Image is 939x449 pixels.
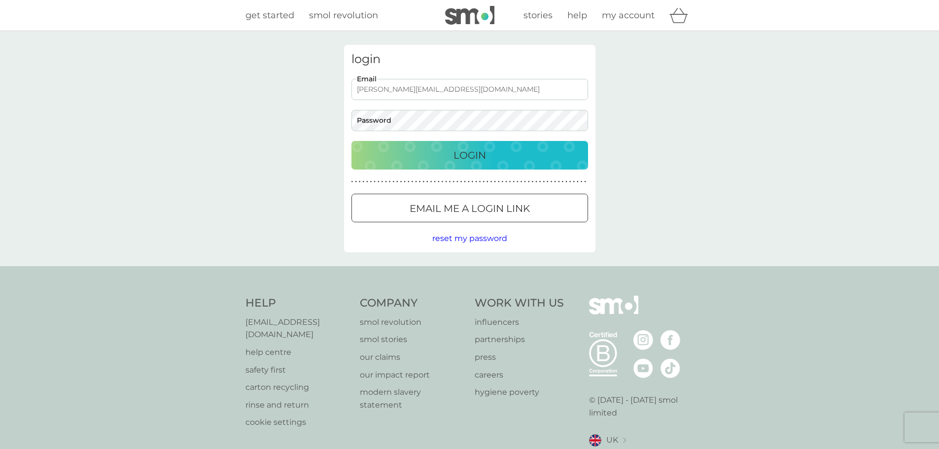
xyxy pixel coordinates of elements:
[419,179,421,184] p: ●
[528,179,530,184] p: ●
[513,179,515,184] p: ●
[351,179,353,184] p: ●
[569,179,571,184] p: ●
[432,234,507,243] span: reset my password
[362,179,364,184] p: ●
[505,179,507,184] p: ●
[408,179,410,184] p: ●
[543,179,545,184] p: ●
[438,179,440,184] p: ●
[475,369,564,381] p: careers
[475,351,564,364] p: press
[475,296,564,311] h4: Work With Us
[351,52,588,67] h3: login
[382,179,383,184] p: ●
[521,179,522,184] p: ●
[360,369,465,381] a: our impact report
[245,316,350,341] a: [EMAIL_ADDRESS][DOMAIN_NAME]
[483,179,485,184] p: ●
[309,8,378,23] a: smol revolution
[472,179,474,184] p: ●
[523,8,553,23] a: stories
[547,179,549,184] p: ●
[669,5,694,25] div: basket
[487,179,488,184] p: ●
[475,316,564,329] a: influencers
[404,179,406,184] p: ●
[661,330,680,350] img: visit the smol Facebook page
[245,364,350,377] a: safety first
[475,333,564,346] a: partnerships
[573,179,575,184] p: ●
[426,179,428,184] p: ●
[509,179,511,184] p: ●
[567,8,587,23] a: help
[245,10,294,21] span: get started
[360,386,465,411] a: modern slavery statement
[633,358,653,378] img: visit the smol Youtube page
[245,416,350,429] a: cookie settings
[523,10,553,21] span: stories
[351,141,588,170] button: Login
[432,232,507,245] button: reset my password
[453,147,486,163] p: Login
[584,179,586,184] p: ●
[309,10,378,21] span: smol revolution
[524,179,526,184] p: ●
[422,179,424,184] p: ●
[456,179,458,184] p: ●
[374,179,376,184] p: ●
[245,346,350,359] a: help centre
[581,179,583,184] p: ●
[245,296,350,311] h4: Help
[468,179,470,184] p: ●
[589,296,638,329] img: smol
[434,179,436,184] p: ●
[623,438,626,443] img: select a new location
[589,434,601,447] img: UK flag
[475,386,564,399] a: hygiene poverty
[360,351,465,364] a: our claims
[460,179,462,184] p: ●
[464,179,466,184] p: ●
[415,179,417,184] p: ●
[532,179,534,184] p: ●
[385,179,387,184] p: ●
[661,358,680,378] img: visit the smol Tiktok page
[360,296,465,311] h4: Company
[400,179,402,184] p: ●
[445,179,447,184] p: ●
[245,8,294,23] a: get started
[633,330,653,350] img: visit the smol Instagram page
[452,179,454,184] p: ●
[562,179,564,184] p: ●
[602,10,655,21] span: my account
[606,434,618,447] span: UK
[359,179,361,184] p: ●
[565,179,567,184] p: ●
[389,179,391,184] p: ●
[245,381,350,394] a: carton recycling
[602,8,655,23] a: my account
[502,179,504,184] p: ●
[479,179,481,184] p: ●
[475,179,477,184] p: ●
[355,179,357,184] p: ●
[517,179,519,184] p: ●
[245,399,350,412] a: rinse and return
[378,179,380,184] p: ●
[351,194,588,222] button: Email me a login link
[567,10,587,21] span: help
[410,201,530,216] p: Email me a login link
[360,316,465,329] p: smol revolution
[539,179,541,184] p: ●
